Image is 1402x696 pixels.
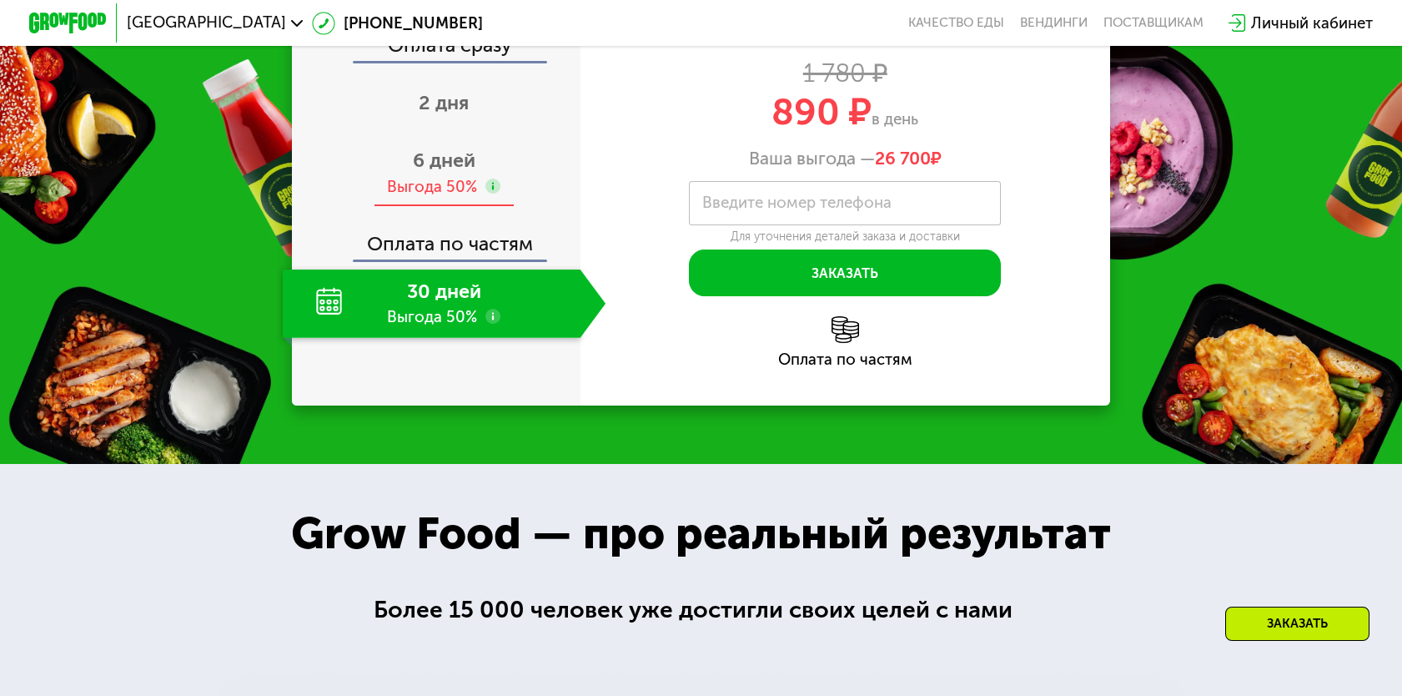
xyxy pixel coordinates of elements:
[580,63,1110,84] div: 1 780 ₽
[908,15,1004,31] a: Качество еды
[1225,607,1369,641] div: Заказать
[259,501,1143,567] div: Grow Food — про реальный результат
[875,148,931,169] span: 26 700
[580,352,1110,368] div: Оплата по частям
[875,148,942,169] span: ₽
[374,592,1028,628] div: Более 15 000 человек уже достигли своих целей с нами
[689,229,1001,245] div: Для уточнения деталей заказа и доставки
[312,12,482,35] a: [PHONE_NUMBER]
[580,148,1110,169] div: Ваша выгода —
[832,316,859,344] img: l6xcnZfty9opOoJh.png
[413,149,475,172] span: 6 дней
[294,215,580,260] div: Оплата по частям
[387,176,477,198] div: Выгода 50%
[771,89,872,134] span: 890 ₽
[294,36,580,61] div: Оплата сразу
[689,250,1001,296] button: Заказать
[1103,15,1204,31] div: поставщикам
[419,91,469,114] span: 2 дня
[702,198,892,209] label: Введите номер телефона
[872,109,918,129] span: в день
[1251,12,1373,35] div: Личный кабинет
[127,15,286,31] span: [GEOGRAPHIC_DATA]
[1020,15,1088,31] a: Вендинги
